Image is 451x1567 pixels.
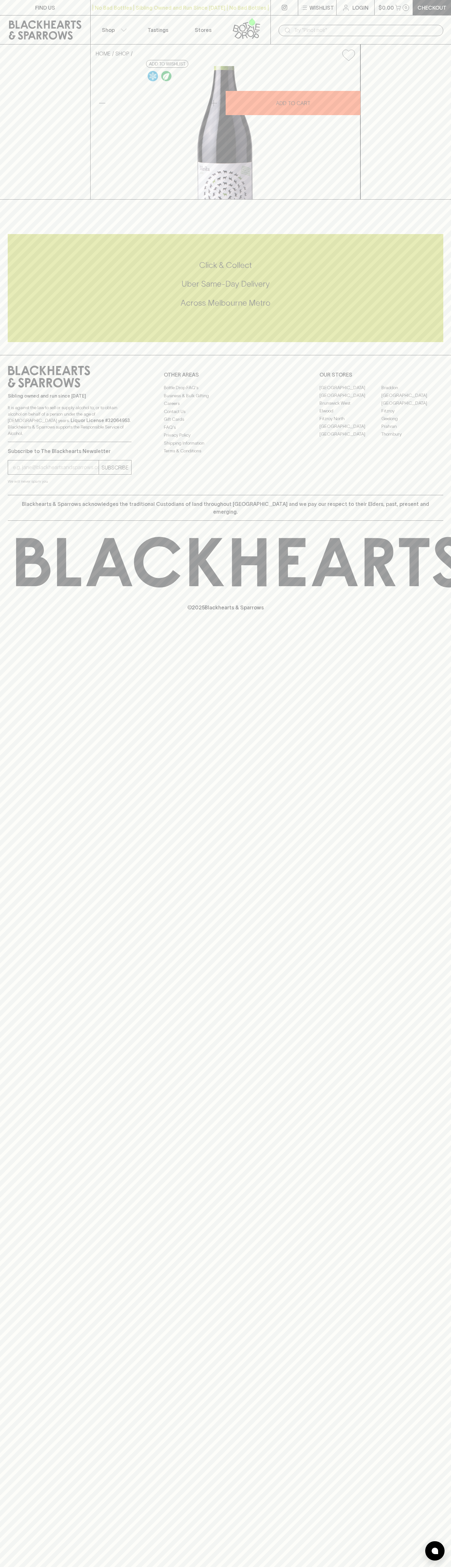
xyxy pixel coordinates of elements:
[164,384,288,392] a: Bottle Drop FAQ's
[352,4,368,12] p: Login
[319,391,381,399] a: [GEOGRAPHIC_DATA]
[381,384,443,391] a: Braddon
[340,47,358,64] button: Add to wishlist
[319,430,381,438] a: [GEOGRAPHIC_DATA]
[164,447,288,455] a: Terms & Conditions
[432,1548,438,1554] img: bubble-icon
[164,371,288,379] p: OTHER AREAS
[319,415,381,422] a: Fitzroy North
[405,6,407,9] p: 0
[381,422,443,430] a: Prahran
[164,431,288,439] a: Privacy Policy
[160,69,173,83] a: Organic
[161,71,172,81] img: Organic
[164,416,288,423] a: Gift Cards
[294,25,438,35] input: Try "Pinot noir"
[146,69,160,83] a: Wonderful as is, but a slight chill will enhance the aromatics and give it a beautiful crunch.
[146,60,188,68] button: Add to wishlist
[135,15,181,44] a: Tastings
[381,399,443,407] a: [GEOGRAPHIC_DATA]
[319,371,443,379] p: OUR STORES
[8,478,132,485] p: We will never spam you
[378,4,394,12] p: $0.00
[164,439,288,447] a: Shipping Information
[35,4,55,12] p: FIND US
[319,384,381,391] a: [GEOGRAPHIC_DATA]
[99,460,131,474] button: SUBSCRIBE
[96,51,111,56] a: HOME
[181,15,226,44] a: Stores
[102,26,115,34] p: Shop
[8,393,132,399] p: Sibling owned and run since [DATE]
[164,400,288,408] a: Careers
[276,99,310,107] p: ADD TO CART
[319,422,381,430] a: [GEOGRAPHIC_DATA]
[164,423,288,431] a: FAQ's
[309,4,334,12] p: Wishlist
[319,407,381,415] a: Elwood
[8,279,443,289] h5: Uber Same-Day Delivery
[195,26,211,34] p: Stores
[8,447,132,455] p: Subscribe to The Blackhearts Newsletter
[148,26,168,34] p: Tastings
[381,407,443,415] a: Fitzroy
[381,430,443,438] a: Thornbury
[13,500,438,516] p: Blackhearts & Sparrows acknowledges the traditional Custodians of land throughout [GEOGRAPHIC_DAT...
[8,404,132,437] p: It is against the law to sell or supply alcohol to, or to obtain alcohol on behalf of a person un...
[8,298,443,308] h5: Across Melbourne Metro
[164,392,288,399] a: Business & Bulk Gifting
[164,408,288,415] a: Contact Us
[381,391,443,399] a: [GEOGRAPHIC_DATA]
[8,260,443,271] h5: Click & Collect
[71,418,130,423] strong: Liquor License #32064953
[319,399,381,407] a: Brunswick West
[226,91,360,115] button: ADD TO CART
[381,415,443,422] a: Geelong
[102,464,129,471] p: SUBSCRIBE
[91,66,360,199] img: 39755.png
[148,71,158,81] img: Chilled Red
[8,234,443,342] div: Call to action block
[91,15,136,44] button: Shop
[417,4,446,12] p: Checkout
[115,51,129,56] a: SHOP
[13,462,99,473] input: e.g. jane@blackheartsandsparrows.com.au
